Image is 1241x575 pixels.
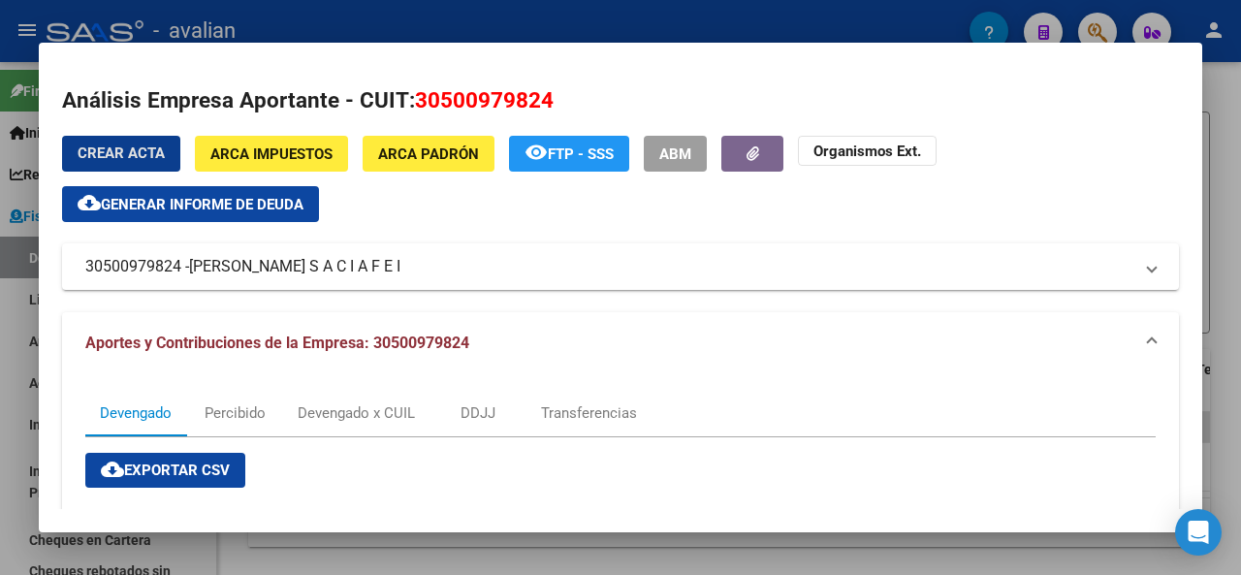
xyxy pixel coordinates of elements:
[85,255,1132,278] mat-panel-title: 30500979824 -
[62,84,1179,117] h2: Análisis Empresa Aportante - CUIT:
[461,402,495,424] div: DDJJ
[210,145,333,163] span: ARCA Impuestos
[1175,509,1222,556] div: Open Intercom Messenger
[548,145,614,163] span: FTP - SSS
[378,145,479,163] span: ARCA Padrón
[525,141,548,164] mat-icon: remove_red_eye
[101,196,303,213] span: Generar informe de deuda
[101,462,230,479] span: Exportar CSV
[101,458,124,481] mat-icon: cloud_download
[659,145,691,163] span: ABM
[644,136,707,172] button: ABM
[62,136,180,172] button: Crear Acta
[189,255,400,278] span: [PERSON_NAME] S A C I A F E I
[100,402,172,424] div: Devengado
[205,402,266,424] div: Percibido
[509,136,629,172] button: FTP - SSS
[813,143,921,160] strong: Organismos Ext.
[541,402,637,424] div: Transferencias
[62,186,319,222] button: Generar informe de deuda
[363,136,494,172] button: ARCA Padrón
[62,243,1179,290] mat-expansion-panel-header: 30500979824 -[PERSON_NAME] S A C I A F E I
[85,453,245,488] button: Exportar CSV
[85,334,469,352] span: Aportes y Contribuciones de la Empresa: 30500979824
[62,312,1179,374] mat-expansion-panel-header: Aportes y Contribuciones de la Empresa: 30500979824
[195,136,348,172] button: ARCA Impuestos
[798,136,937,166] button: Organismos Ext.
[78,191,101,214] mat-icon: cloud_download
[415,87,554,112] span: 30500979824
[298,402,415,424] div: Devengado x CUIL
[78,144,165,162] span: Crear Acta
